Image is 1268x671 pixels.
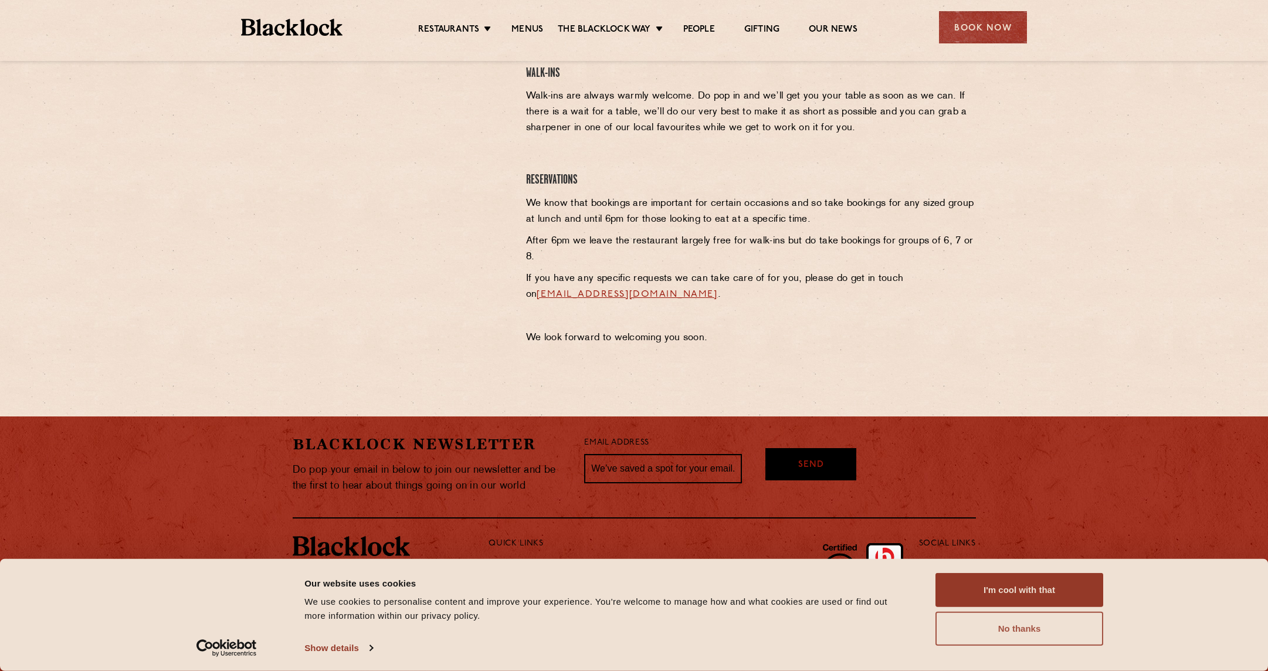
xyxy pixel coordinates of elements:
[584,436,649,450] label: Email Address
[526,271,976,303] p: If you have any specific requests we can take care of for you, please do get in touch on .
[241,19,343,36] img: BL_Textured_Logo-footer-cropped.svg
[304,595,909,623] div: We use cookies to personalise content and improve your experience. You're welcome to manage how a...
[526,172,976,188] h4: Reservations
[418,24,479,37] a: Restaurants
[866,543,903,608] img: Accred_2023_2star.png
[935,612,1103,646] button: No thanks
[175,639,278,657] a: Usercentrics Cookiebot - opens in a new window
[935,573,1103,607] button: I'm cool with that
[537,290,717,299] a: [EMAIL_ADDRESS][DOMAIN_NAME]
[304,576,909,590] div: Our website uses cookies
[526,89,976,136] p: Walk-ins are always warmly welcome. Do pop in and we’ll get you your table as soon as we can. If ...
[683,24,715,37] a: People
[293,536,410,556] img: BL_Textured_Logo-footer-cropped.svg
[939,11,1027,43] div: Book Now
[558,24,650,37] a: The Blacklock Way
[293,462,567,494] p: Do pop your email in below to join our newsletter and be the first to hear about things going on ...
[816,537,864,608] img: B-Corp-Logo-Black-RGB.svg
[526,233,976,265] p: After 6pm we leave the restaurant largely free for walk-ins but do take bookings for groups of 6,...
[526,66,976,82] h4: Walk-Ins
[809,24,857,37] a: Our News
[919,536,976,551] p: Social Links
[304,639,372,657] a: Show details
[526,196,976,228] p: We know that bookings are important for certain occasions and so take bookings for any sized grou...
[798,459,824,472] span: Send
[293,434,567,455] h2: Blacklock Newsletter
[335,28,466,204] iframe: OpenTable make booking widget
[744,24,779,37] a: Gifting
[489,536,880,551] p: Quick Links
[526,330,976,346] p: We look forward to welcoming you soon.
[511,24,543,37] a: Menus
[584,454,742,483] input: We’ve saved a spot for your email...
